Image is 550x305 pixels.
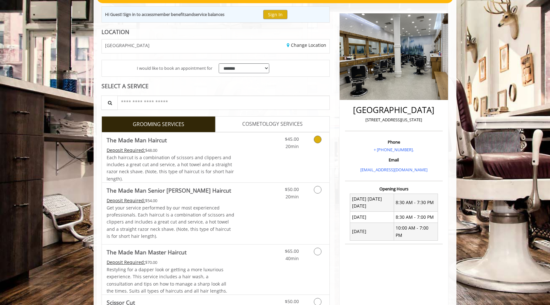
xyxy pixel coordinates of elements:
[347,117,441,123] p: [STREET_ADDRESS][US_STATE]
[107,186,231,195] b: The Made Man Senior [PERSON_NAME] Haircut
[285,136,299,142] span: $45.00
[285,248,299,254] span: $65.00
[105,11,224,18] div: Hi Guest! Sign in to access and
[347,140,441,144] h3: Phone
[286,194,299,200] span: 20min
[394,212,438,223] td: 8:30 AM - 7:00 PM
[107,197,235,204] div: $54.00
[107,147,235,154] div: $48.00
[242,120,303,128] span: COSMETOLOGY SERVICES
[285,298,299,304] span: $50.00
[263,10,287,19] button: Sign In
[107,266,227,294] span: Restyling for a dapper look or getting a more luxurious experience. This service includes a hair ...
[101,96,118,110] button: Service Search
[287,42,326,48] a: Change Location
[107,197,145,203] span: This service needs some Advance to be paid before we block your appointment
[107,259,235,266] div: $70.00
[360,167,427,173] a: [EMAIL_ADDRESS][DOMAIN_NAME]
[394,223,438,241] td: 10:00 AM - 7:00 PM
[374,147,414,152] a: + [PHONE_NUMBER].
[345,187,443,191] h3: Opening Hours
[350,194,394,212] td: [DATE] [DATE] [DATE]
[347,105,441,115] h2: [GEOGRAPHIC_DATA]
[107,147,145,153] span: This service needs some Advance to be paid before we block your appointment
[394,194,438,212] td: 8:30 AM - 7:30 PM
[107,248,187,257] b: The Made Man Master Haircut
[194,11,224,17] b: service balances
[133,120,184,129] span: GROOMING SERVICES
[347,158,441,162] h3: Email
[102,83,330,89] div: SELECT A SERVICE
[107,136,167,145] b: The Made Man Haircut
[286,143,299,149] span: 20min
[350,212,394,223] td: [DATE]
[102,28,129,36] b: LOCATION
[137,65,212,72] span: I would like to book an appointment for
[107,259,145,265] span: This service needs some Advance to be paid before we block your appointment
[107,204,235,240] p: Get your service performed by our most experienced professionals. Each haircut is a combination o...
[154,11,187,17] b: member benefits
[105,43,150,48] span: [GEOGRAPHIC_DATA]
[285,186,299,192] span: $50.00
[286,255,299,261] span: 40min
[350,223,394,241] td: [DATE]
[107,154,234,182] span: Each haircut is a combination of scissors and clippers and includes a great cut and service, a ho...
